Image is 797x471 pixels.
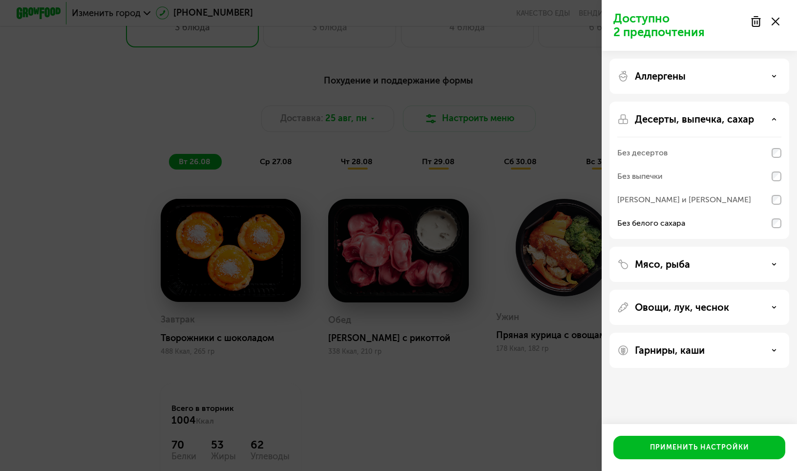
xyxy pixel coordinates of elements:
[617,217,685,229] div: Без белого сахара
[635,344,705,356] p: Гарниры, каши
[617,147,668,159] div: Без десертов
[613,12,744,39] p: Доступно 2 предпочтения
[650,443,749,452] div: Применить настройки
[617,171,663,182] div: Без выпечки
[635,113,754,125] p: Десерты, выпечка, сахар
[635,70,686,82] p: Аллергены
[635,258,690,270] p: Мясо, рыба
[635,301,729,313] p: Овощи, лук, чеснок
[613,436,785,459] button: Применить настройки
[617,194,751,206] div: [PERSON_NAME] и [PERSON_NAME]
